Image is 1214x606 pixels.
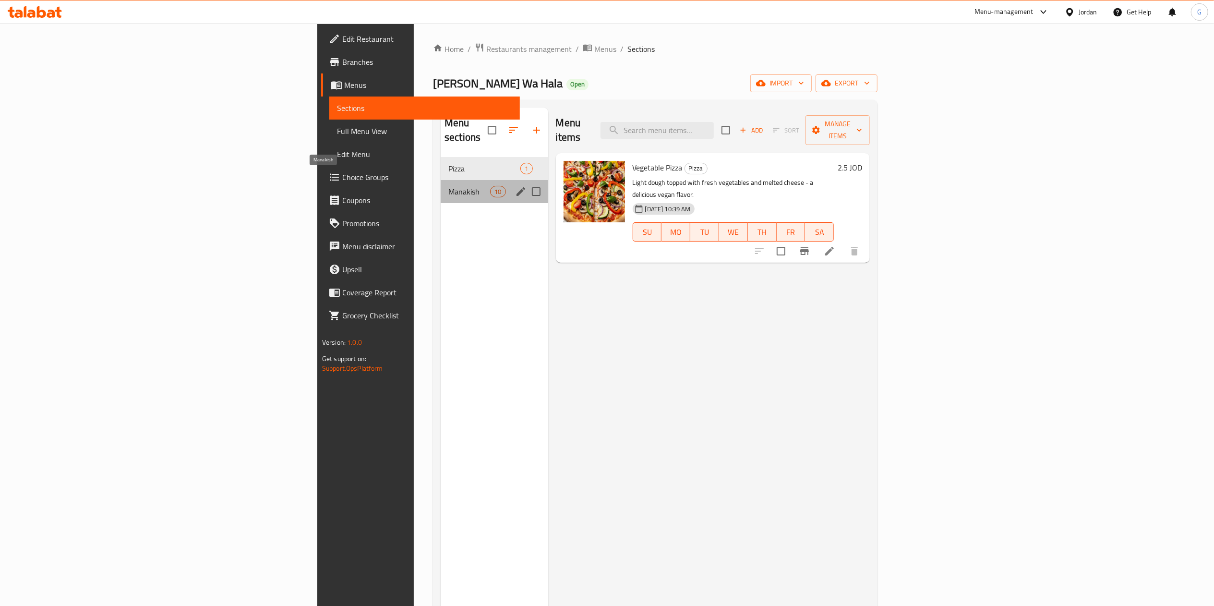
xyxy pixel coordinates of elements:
[520,163,532,174] div: items
[838,161,862,174] h6: 2.5 JOD
[661,222,690,242] button: MO
[781,225,802,239] span: FR
[723,225,744,239] span: WE
[637,225,658,239] span: SU
[502,119,525,142] span: Sort sections
[813,118,862,142] span: Manage items
[448,186,490,197] span: Manakish
[594,43,616,55] span: Menus
[805,222,834,242] button: SA
[601,122,714,139] input: search
[583,43,616,55] a: Menus
[342,33,512,45] span: Edit Restaurant
[665,225,686,239] span: MO
[793,240,816,263] button: Branch-specific-item
[1079,7,1097,17] div: Jordan
[321,189,520,212] a: Coupons
[752,225,773,239] span: TH
[748,222,777,242] button: TH
[344,79,512,91] span: Menus
[337,102,512,114] span: Sections
[482,120,502,140] span: Select all sections
[441,153,548,207] nav: Menu sections
[433,43,877,55] nav: breadcrumb
[694,225,715,239] span: TU
[322,352,366,365] span: Get support on:
[641,205,695,214] span: [DATE] 10:39 AM
[564,161,625,222] img: Vegetable Pizza
[448,163,520,174] span: Pizza
[716,120,736,140] span: Select section
[329,120,520,143] a: Full Menu View
[750,74,812,92] button: import
[685,163,707,174] span: Pizza
[566,79,589,90] div: Open
[475,43,572,55] a: Restaurants management
[767,123,805,138] span: Select section first
[321,166,520,189] a: Choice Groups
[321,73,520,97] a: Menus
[521,164,532,173] span: 1
[805,115,870,145] button: Manage items
[342,56,512,68] span: Branches
[342,310,512,321] span: Grocery Checklist
[777,222,805,242] button: FR
[633,177,834,201] p: Light dough topped with fresh vegetables and melted cheese - a delicious vegan flavor.
[322,362,383,375] a: Support.OpsPlatform
[342,194,512,206] span: Coupons
[337,148,512,160] span: Edit Menu
[329,143,520,166] a: Edit Menu
[322,336,346,349] span: Version:
[1197,7,1202,17] span: G
[771,241,791,261] span: Select to update
[566,80,589,88] span: Open
[736,123,767,138] button: Add
[620,43,624,55] li: /
[738,125,764,136] span: Add
[576,43,579,55] li: /
[321,212,520,235] a: Promotions
[321,50,520,73] a: Branches
[321,281,520,304] a: Coverage Report
[823,77,870,89] span: export
[556,116,589,145] h2: Menu items
[758,77,804,89] span: import
[486,43,572,55] span: Restaurants management
[719,222,748,242] button: WE
[824,245,835,257] a: Edit menu item
[321,304,520,327] a: Grocery Checklist
[342,264,512,275] span: Upsell
[490,186,505,197] div: items
[321,235,520,258] a: Menu disclaimer
[321,258,520,281] a: Upsell
[347,336,362,349] span: 1.0.0
[441,157,548,180] div: Pizza1
[843,240,866,263] button: delete
[514,184,528,199] button: edit
[342,287,512,298] span: Coverage Report
[337,125,512,137] span: Full Menu View
[816,74,877,92] button: export
[321,27,520,50] a: Edit Restaurant
[441,180,548,203] div: Manakish10edit
[342,171,512,183] span: Choice Groups
[329,97,520,120] a: Sections
[633,222,662,242] button: SU
[690,222,719,242] button: TU
[809,225,830,239] span: SA
[491,187,505,196] span: 10
[342,241,512,252] span: Menu disclaimer
[525,119,548,142] button: Add section
[736,123,767,138] span: Add item
[685,163,708,174] div: Pizza
[633,160,683,175] span: Vegetable Pizza
[974,6,1034,18] div: Menu-management
[342,218,512,229] span: Promotions
[627,43,655,55] span: Sections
